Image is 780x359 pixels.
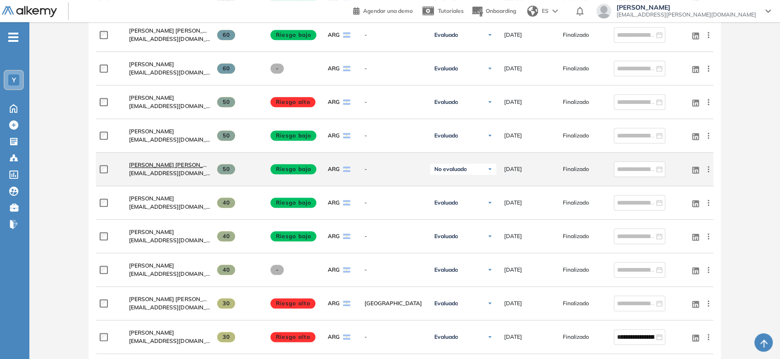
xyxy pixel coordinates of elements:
[129,169,210,177] span: [EMAIL_ADDRESS][DOMAIN_NAME]
[217,63,235,74] span: 60
[487,166,493,172] img: Ícono de flecha
[327,98,339,106] span: ARG
[434,199,458,206] span: Evaluado
[270,131,316,141] span: Riesgo bajo
[129,27,220,34] span: [PERSON_NAME] [PERSON_NAME]
[217,30,235,40] span: 60
[129,27,210,35] a: [PERSON_NAME] [PERSON_NAME]
[487,133,493,138] img: Ícono de flecha
[327,31,339,39] span: ARG
[487,66,493,71] img: Ícono de flecha
[129,61,174,68] span: [PERSON_NAME]
[364,199,423,207] span: -
[129,303,210,312] span: [EMAIL_ADDRESS][DOMAIN_NAME]
[343,301,350,306] img: ARG
[504,98,522,106] span: [DATE]
[270,97,315,107] span: Riesgo alto
[562,64,589,73] span: Finalizado
[12,76,16,84] span: Y
[129,228,174,235] span: [PERSON_NAME]
[270,298,315,308] span: Riesgo alto
[487,301,493,306] img: Ícono de flecha
[504,165,522,173] span: [DATE]
[129,337,210,345] span: [EMAIL_ADDRESS][DOMAIN_NAME]
[364,31,423,39] span: -
[129,35,210,43] span: [EMAIL_ADDRESS][DOMAIN_NAME]
[343,99,350,105] img: ARG
[327,165,339,173] span: ARG
[363,7,413,14] span: Agendar una demo
[434,266,458,274] span: Evaluado
[504,199,522,207] span: [DATE]
[327,333,339,341] span: ARG
[270,265,284,275] span: -
[129,296,220,302] span: [PERSON_NAME] [PERSON_NAME]
[364,232,423,240] span: -
[364,131,423,140] span: -
[434,233,458,240] span: Evaluado
[434,300,458,307] span: Evaluado
[327,266,339,274] span: ARG
[129,127,210,136] a: [PERSON_NAME]
[129,128,174,135] span: [PERSON_NAME]
[343,334,350,340] img: ARG
[129,295,210,303] a: [PERSON_NAME] [PERSON_NAME]
[129,60,210,68] a: [PERSON_NAME]
[129,203,210,211] span: [EMAIL_ADDRESS][DOMAIN_NAME]
[434,65,458,72] span: Evaluado
[8,36,18,38] i: -
[562,98,589,106] span: Finalizado
[129,68,210,77] span: [EMAIL_ADDRESS][DOMAIN_NAME]
[343,66,350,71] img: ARG
[487,200,493,205] img: Ícono de flecha
[270,198,316,208] span: Riesgo bajo
[734,315,780,359] iframe: Chat Widget
[343,166,350,172] img: ARG
[434,165,466,173] span: No evaluado
[562,165,589,173] span: Finalizado
[217,231,235,241] span: 40
[487,99,493,105] img: Ícono de flecha
[617,4,756,11] span: [PERSON_NAME]
[504,232,522,240] span: [DATE]
[504,64,522,73] span: [DATE]
[129,194,210,203] a: [PERSON_NAME]
[434,31,458,39] span: Evaluado
[562,333,589,341] span: Finalizado
[364,98,423,106] span: -
[364,266,423,274] span: -
[129,236,210,245] span: [EMAIL_ADDRESS][DOMAIN_NAME]
[217,131,235,141] span: 50
[504,333,522,341] span: [DATE]
[487,267,493,273] img: Ícono de flecha
[217,198,235,208] span: 40
[542,7,549,15] span: ES
[364,64,423,73] span: -
[129,102,210,110] span: [EMAIL_ADDRESS][DOMAIN_NAME]
[486,7,516,14] span: Onboarding
[270,231,316,241] span: Riesgo bajo
[270,30,316,40] span: Riesgo bajo
[364,299,423,308] span: [GEOGRAPHIC_DATA]
[364,165,423,173] span: -
[504,31,522,39] span: [DATE]
[129,270,210,278] span: [EMAIL_ADDRESS][DOMAIN_NAME]
[327,299,339,308] span: ARG
[438,7,464,14] span: Tutoriales
[2,6,57,17] img: Logo
[487,234,493,239] img: Ícono de flecha
[487,334,493,340] img: Ícono de flecha
[270,164,316,174] span: Riesgo bajo
[487,32,493,38] img: Ícono de flecha
[129,94,174,101] span: [PERSON_NAME]
[129,161,220,168] span: [PERSON_NAME] [PERSON_NAME]
[343,200,350,205] img: ARG
[434,333,458,341] span: Evaluado
[129,195,174,202] span: [PERSON_NAME]
[562,266,589,274] span: Finalizado
[504,299,522,308] span: [DATE]
[434,132,458,139] span: Evaluado
[129,329,210,337] a: [PERSON_NAME]
[129,228,210,236] a: [PERSON_NAME]
[327,199,339,207] span: ARG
